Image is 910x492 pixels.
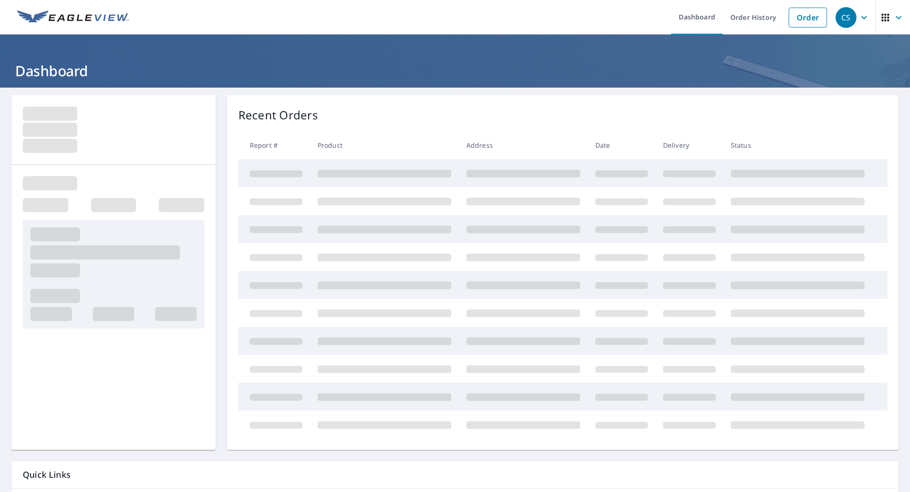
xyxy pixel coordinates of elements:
p: Quick Links [23,469,887,481]
img: EV Logo [17,10,129,25]
p: Recent Orders [238,107,318,124]
th: Product [310,131,459,159]
th: Address [459,131,588,159]
div: CS [836,7,856,28]
th: Date [588,131,655,159]
a: Order [789,8,827,27]
h1: Dashboard [11,61,899,81]
th: Status [723,131,872,159]
th: Report # [238,131,310,159]
th: Delivery [655,131,723,159]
